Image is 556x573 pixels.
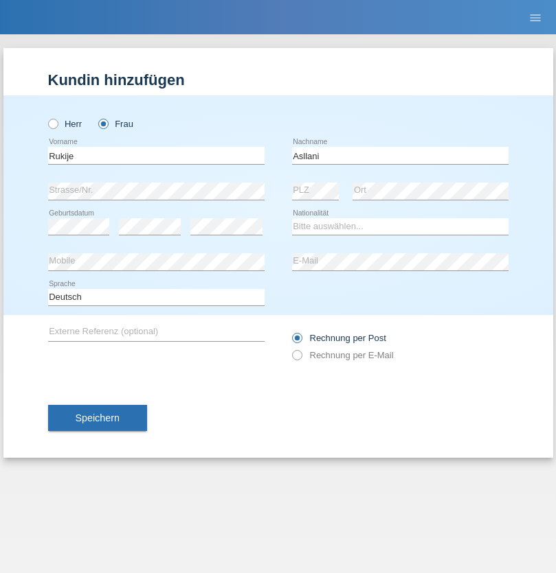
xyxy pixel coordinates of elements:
label: Herr [48,119,82,129]
button: Speichern [48,405,147,431]
input: Rechnung per Post [292,333,301,350]
a: menu [522,13,549,21]
input: Rechnung per E-Mail [292,350,301,367]
label: Rechnung per Post [292,333,386,343]
span: Speichern [76,412,120,423]
h1: Kundin hinzufügen [48,71,509,89]
input: Frau [98,119,107,128]
i: menu [529,11,542,25]
label: Frau [98,119,133,129]
input: Herr [48,119,57,128]
label: Rechnung per E-Mail [292,350,394,360]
